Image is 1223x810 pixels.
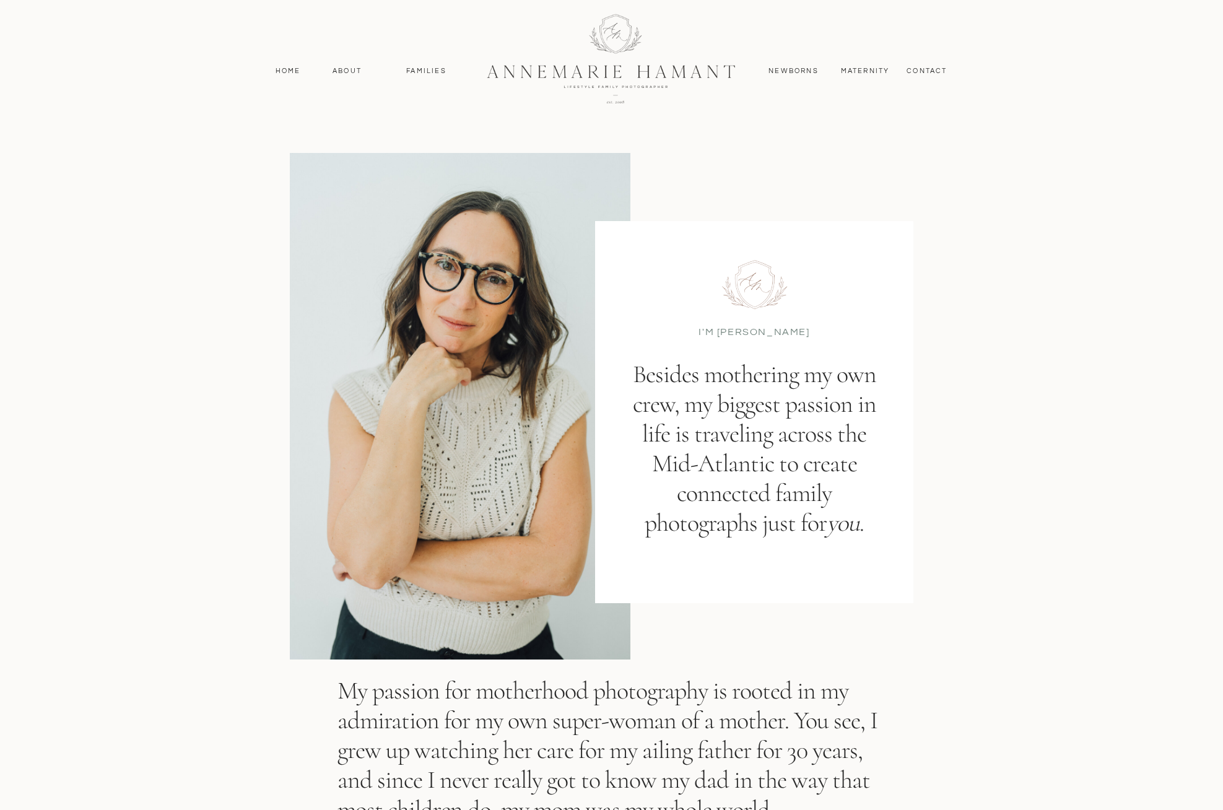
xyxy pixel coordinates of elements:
a: About [329,66,365,77]
i: you [827,508,860,538]
a: Home [270,66,307,77]
a: Newborns [764,66,824,77]
h1: Besides mothering my own crew, my biggest passion in life is traveling across the Mid-Atlantic to... [632,359,877,603]
a: contact [900,66,954,77]
p: I'M [PERSON_NAME] [699,325,811,337]
a: MAternity [841,66,889,77]
a: Families [399,66,455,77]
